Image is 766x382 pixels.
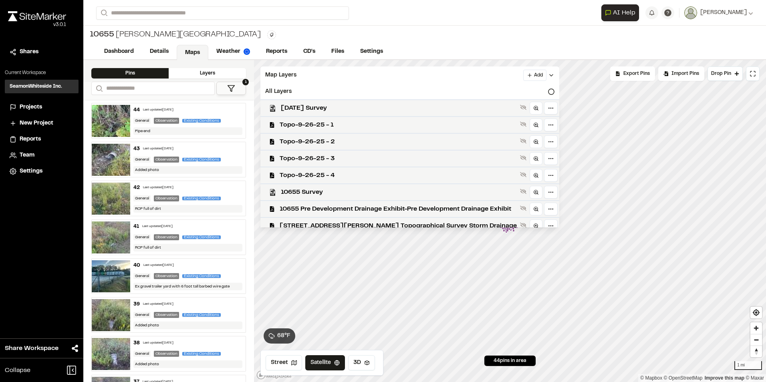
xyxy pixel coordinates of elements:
[242,79,249,85] span: 1
[254,60,766,382] canvas: Map
[664,375,703,381] a: OpenStreetMap
[20,151,34,160] span: Team
[92,299,130,331] img: file
[10,119,74,128] a: New Project
[20,135,41,144] span: Reports
[5,69,79,76] p: Current Workspace
[8,21,66,28] div: Oh geez...please don't...
[264,328,295,344] button: 68°F
[494,357,526,364] span: 44 pins in area
[734,361,762,370] div: 1 mi
[182,352,221,356] span: Existing Conditions
[96,44,142,59] a: Dashboard
[280,137,517,147] span: Topo-9-26-25 - 2
[8,11,66,21] img: rebrand.png
[530,169,542,182] a: Zoom to layer
[133,223,139,230] div: 41
[142,224,173,229] div: Last updated [DATE]
[750,346,762,357] button: Reset bearing to north
[20,103,42,112] span: Projects
[133,360,242,368] div: Added photo
[10,48,74,56] a: Shares
[92,183,130,215] img: file
[10,135,74,144] a: Reports
[133,351,151,357] div: General
[750,307,762,318] button: Find my location
[256,370,292,380] a: Mapbox logo
[281,187,517,197] span: 10655 Survey
[92,221,130,253] img: file
[10,167,74,176] a: Settings
[518,187,528,196] button: Show layer
[280,154,517,163] span: Topo-9-26-25 - 3
[705,375,744,381] a: Map feedback
[133,262,140,269] div: 40
[746,375,764,381] a: Maxar
[10,151,74,160] a: Team
[143,185,173,190] div: Last updated [DATE]
[133,166,242,174] div: Added photo
[143,341,173,346] div: Last updated [DATE]
[518,103,528,112] button: Show layer
[534,72,543,79] span: Add
[530,102,542,115] a: Zoom to layer
[133,301,140,308] div: 39
[352,44,391,59] a: Settings
[613,8,635,18] span: AI Help
[708,66,743,81] button: Drop Pin
[305,355,345,370] button: Satellite
[90,29,114,41] span: 10655
[142,44,177,59] a: Details
[267,30,276,39] button: Edit Tags
[133,118,151,124] div: General
[269,105,276,112] img: kml_black_icon64.png
[530,219,542,232] a: Zoom to layer
[750,322,762,334] button: Zoom in
[143,108,173,113] div: Last updated [DATE]
[530,119,542,131] a: Zoom to layer
[20,48,38,56] span: Shares
[182,197,221,200] span: Existing Conditions
[133,145,140,153] div: 43
[133,127,242,135] div: Pipe end
[269,189,276,196] img: kml_black_icon64.png
[133,273,151,279] div: General
[518,119,528,129] button: Show layer
[177,45,208,60] a: Maps
[133,283,242,290] div: Ex gravel trailer yard with 6 foot tall barbed wire gate
[91,68,169,78] div: Pins
[260,84,559,99] div: All Layers
[244,48,250,55] img: precipai.png
[5,344,58,353] span: Share Workspace
[182,313,221,317] span: Existing Conditions
[601,4,642,21] div: Open AI Assistant
[154,273,179,279] div: Observation
[133,205,242,213] div: RCP full of dirt
[143,147,173,151] div: Last updated [DATE]
[92,338,130,370] img: file
[503,222,514,233] div: Map marker
[700,8,747,17] span: [PERSON_NAME]
[182,158,221,161] span: Existing Conditions
[530,203,542,215] a: Zoom to layer
[133,184,140,191] div: 42
[658,66,704,81] div: Import Pins into your project
[280,204,517,214] span: 10655 Pre Development Drainage Exhibit-Pre Development Drainage Exhibit
[96,6,111,20] button: Search
[92,260,130,292] img: file
[711,70,731,77] span: Drop Pin
[530,135,542,148] a: Zoom to layer
[92,144,130,176] img: file
[518,220,528,230] button: Show layer
[750,334,762,346] button: Zoom out
[154,351,179,357] div: Observation
[266,355,302,370] button: Street
[258,44,295,59] a: Reports
[20,119,53,128] span: New Project
[518,170,528,179] button: Show layer
[20,167,42,176] span: Settings
[500,222,510,233] div: Map marker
